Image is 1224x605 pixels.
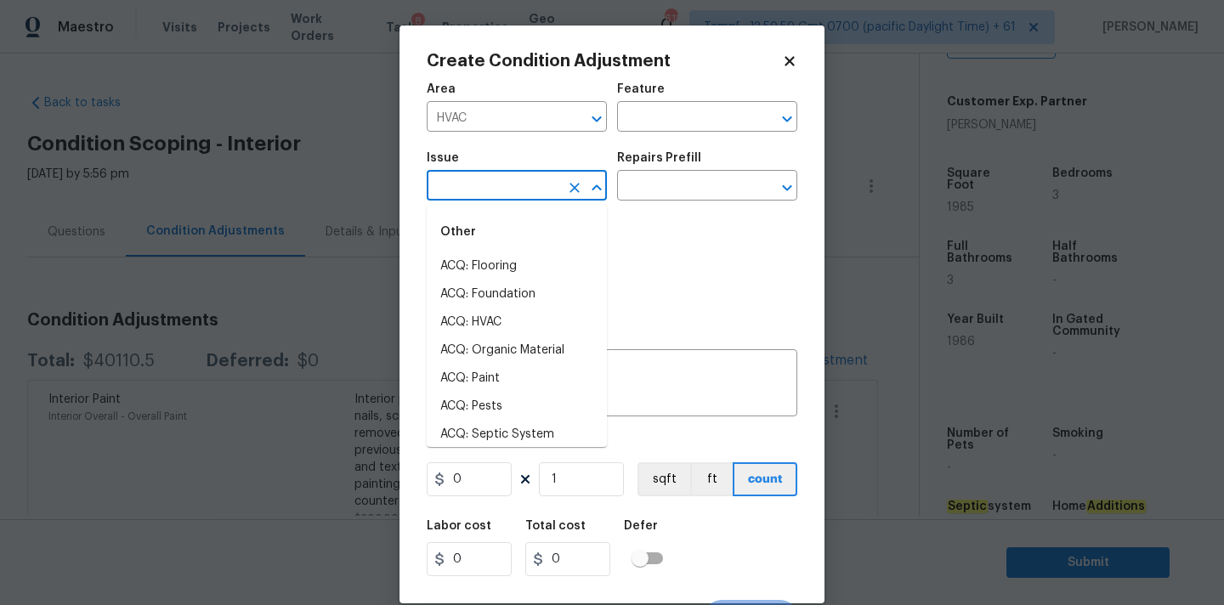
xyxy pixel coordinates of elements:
li: ACQ: Septic System [427,421,607,449]
button: Clear [563,176,586,200]
div: Other [427,212,607,252]
h5: Issue [427,152,459,164]
li: ACQ: Flooring [427,252,607,280]
li: ACQ: Organic Material [427,336,607,365]
li: ACQ: Paint [427,365,607,393]
li: ACQ: Pests [427,393,607,421]
button: Open [585,107,609,131]
h5: Area [427,83,456,95]
button: Close [585,176,609,200]
button: sqft [637,462,690,496]
button: ft [690,462,733,496]
h5: Labor cost [427,520,491,532]
li: ACQ: HVAC [427,308,607,336]
button: Open [775,176,799,200]
h5: Defer [624,520,658,532]
h5: Total cost [525,520,586,532]
button: Open [775,107,799,131]
li: ACQ: Foundation [427,280,607,308]
h5: Feature [617,83,665,95]
button: count [733,462,797,496]
h2: Create Condition Adjustment [427,53,782,70]
h5: Repairs Prefill [617,152,701,164]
